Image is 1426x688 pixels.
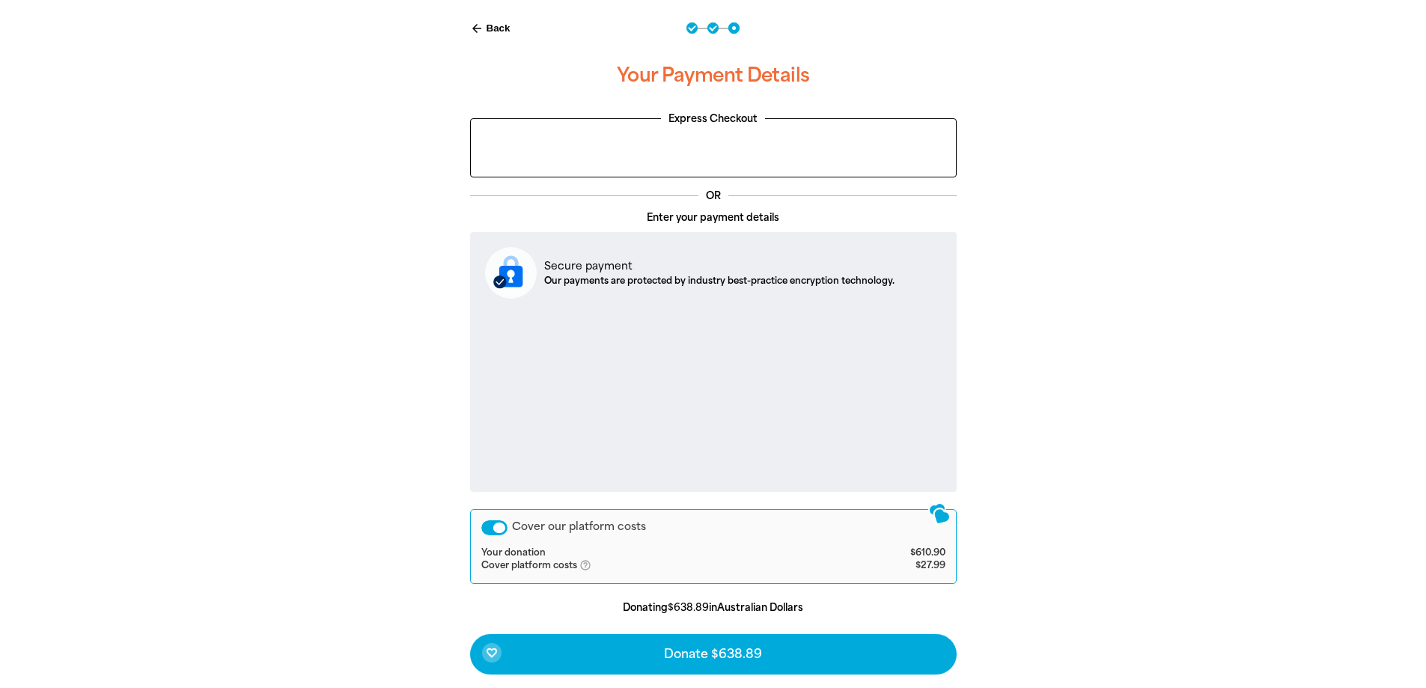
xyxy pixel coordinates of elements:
legend: Express Checkout [661,112,765,127]
button: Navigate to step 1 of 3 to enter your donation amount [686,22,698,34]
p: Secure payment [544,258,895,274]
i: help_outlined [579,559,603,571]
td: $610.90 [834,547,945,559]
button: Cover our platform costs [481,520,508,535]
p: Our payments are protected by industry best-practice encryption technology. [544,274,895,287]
iframe: PayPal-paypal [478,127,948,168]
p: OR [698,189,728,204]
button: Navigate to step 2 of 3 to enter your details [707,22,719,34]
h3: Your Payment Details [470,52,957,100]
p: Donating in Australian Dollars [470,600,957,615]
button: Back [464,16,517,41]
i: arrow_back [470,22,484,35]
button: favorite_borderDonate $638.89 [470,634,957,675]
td: Your donation [481,547,834,559]
span: Donate $638.89 [664,648,762,660]
iframe: Secure payment input frame [482,311,945,479]
td: $27.99 [834,559,945,573]
button: Navigate to step 3 of 3 to enter your payment details [728,22,740,34]
i: favorite_border [486,647,498,659]
td: Cover platform costs [481,559,834,573]
p: Enter your payment details [470,210,957,225]
b: $638.89 [668,602,709,613]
